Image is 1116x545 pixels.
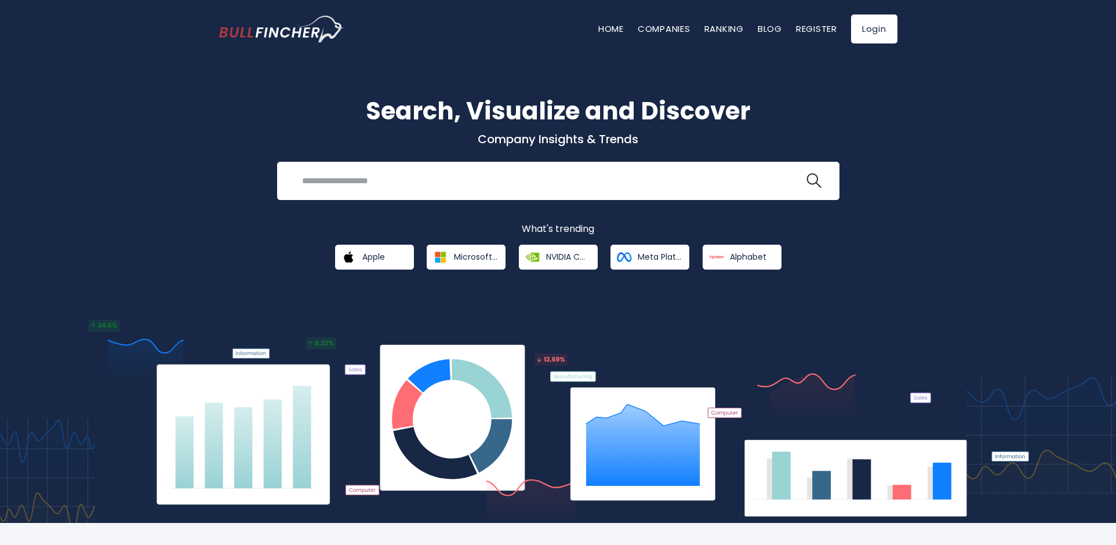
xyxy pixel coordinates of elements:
[362,252,385,262] span: Apple
[610,245,689,270] a: Meta Platforms
[219,93,897,129] h1: Search, Visualize and Discover
[851,14,897,43] a: Login
[219,132,897,147] p: Company Insights & Trends
[704,23,744,35] a: Ranking
[638,23,690,35] a: Companies
[454,252,497,262] span: Microsoft Corporation
[598,23,624,35] a: Home
[638,252,681,262] span: Meta Platforms
[796,23,837,35] a: Register
[219,16,344,42] a: Go to homepage
[335,245,414,270] a: Apple
[427,245,506,270] a: Microsoft Corporation
[546,252,590,262] span: NVIDIA Corporation
[219,223,897,235] p: What's trending
[758,23,782,35] a: Blog
[703,245,781,270] a: Alphabet
[219,16,344,42] img: bullfincher logo
[519,245,598,270] a: NVIDIA Corporation
[806,173,821,188] img: search icon
[730,252,766,262] span: Alphabet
